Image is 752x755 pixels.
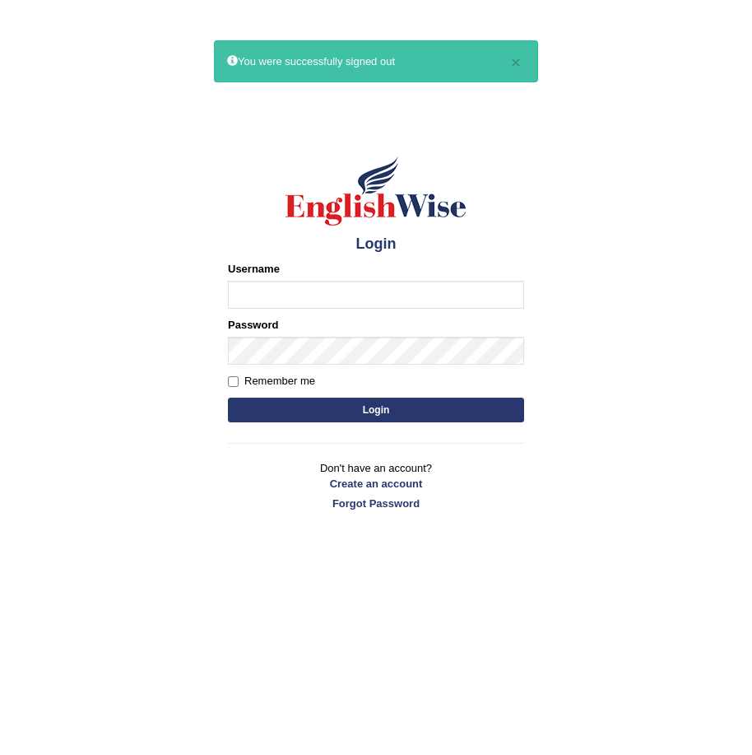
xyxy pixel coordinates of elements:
p: Don't have an account? [228,460,524,511]
button: Login [228,398,524,422]
a: Create an account [228,476,524,492]
label: Password [228,317,278,333]
h4: Login [228,236,524,253]
label: Username [228,261,280,277]
button: × [511,54,521,71]
div: You were successfully signed out [214,40,538,82]
img: Logo of English Wise sign in for intelligent practice with AI [282,154,470,228]
a: Forgot Password [228,496,524,511]
input: Remember me [228,376,239,387]
label: Remember me [228,373,315,389]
